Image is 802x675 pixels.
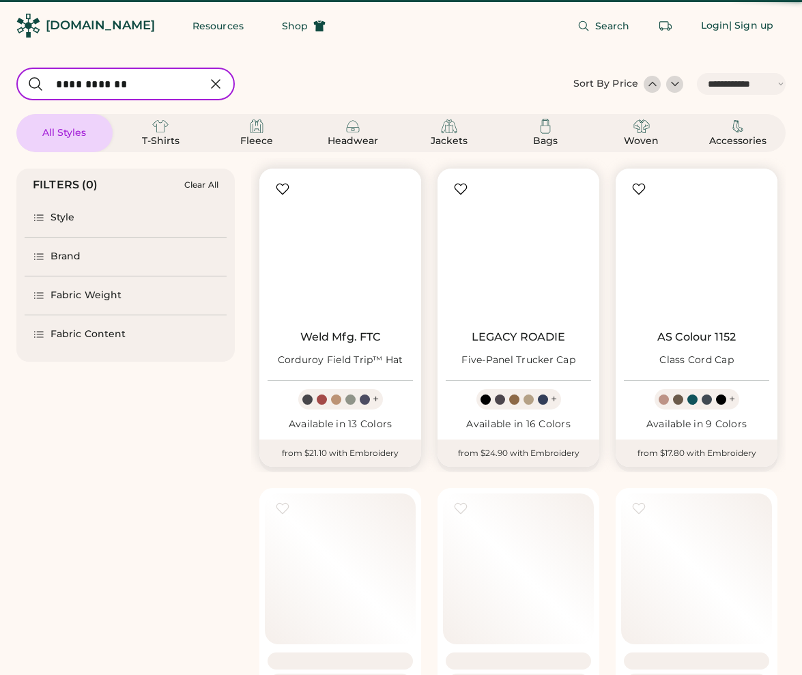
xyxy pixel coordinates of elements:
img: AS Colour 1152 Class Cord Cap [624,177,769,322]
img: Woven Icon [633,118,650,134]
div: Login [701,19,730,33]
div: Woven [611,134,672,148]
div: Jackets [418,134,480,148]
button: Shop [266,12,342,40]
div: All Styles [33,126,95,140]
div: Bags [515,134,576,148]
a: Weld Mfg. FTC [300,330,381,344]
div: Available in 13 Colors [268,418,413,431]
img: Headwear Icon [345,118,361,134]
div: + [729,392,735,407]
div: Class Cord Cap [659,354,734,367]
div: Fleece [226,134,287,148]
div: from $24.90 with Embroidery [438,440,599,467]
img: Rendered Logo - Screens [16,14,40,38]
span: Shop [282,21,308,31]
div: Corduroy Field Trip™ Hat [278,354,403,367]
a: LEGACY ROADIE [472,330,566,344]
div: Accessories [707,134,769,148]
img: T-Shirts Icon [152,118,169,134]
img: LEGACY ROADIE Five-Panel Trucker Cap [446,177,591,322]
button: Resources [176,12,260,40]
div: Fabric Weight [51,289,121,302]
div: Brand [51,250,81,263]
img: Accessories Icon [730,118,746,134]
a: AS Colour 1152 [657,330,736,344]
div: from $21.10 with Embroidery [259,440,421,467]
div: [DOMAIN_NAME] [46,17,155,34]
img: Bags Icon [537,118,554,134]
div: | Sign up [729,19,773,33]
div: Style [51,211,75,225]
div: Headwear [322,134,384,148]
img: Jackets Icon [441,118,457,134]
button: Retrieve an order [652,12,679,40]
div: Clear All [184,180,218,190]
div: Sort By Price [573,77,638,91]
div: + [373,392,379,407]
div: Available in 16 Colors [446,418,591,431]
button: Search [561,12,646,40]
div: FILTERS (0) [33,177,98,193]
div: Fabric Content [51,328,126,341]
div: T-Shirts [130,134,191,148]
span: Search [595,21,630,31]
div: Available in 9 Colors [624,418,769,431]
div: + [551,392,557,407]
img: Fleece Icon [248,118,265,134]
div: Five-Panel Trucker Cap [461,354,575,367]
img: Weld Mfg. FTC Corduroy Field Trip™ Hat [268,177,413,322]
div: from $17.80 with Embroidery [616,440,777,467]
